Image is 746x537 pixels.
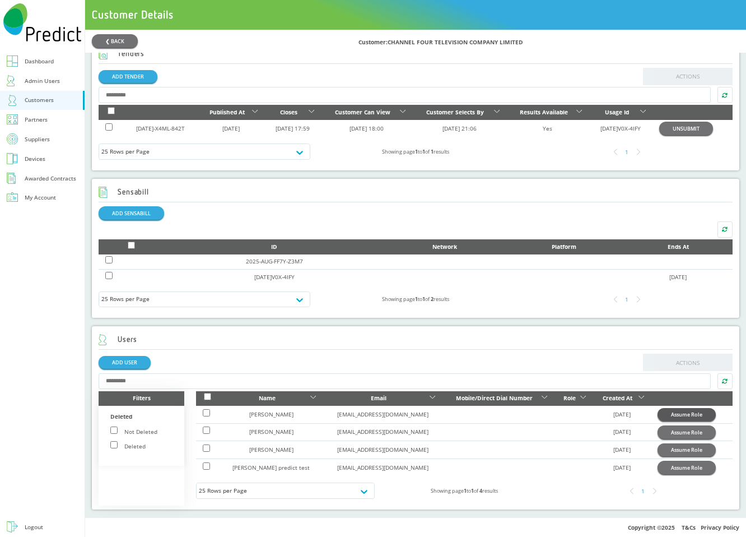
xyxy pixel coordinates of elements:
b: 1 [422,295,425,303]
button: Assume Role [658,408,716,421]
button: UNSUBMIT [659,122,713,135]
button: ❮ BACK [92,34,138,47]
div: Devices [25,154,45,164]
a: [PERSON_NAME] [249,410,293,418]
a: [DATE] [669,273,687,281]
a: [DATE] [613,428,631,436]
b: 2 [431,295,433,303]
label: Not Deleted [110,428,157,436]
div: Awarded Contracts [25,173,76,184]
a: Yes [543,124,552,132]
div: Showing page to of results [310,294,521,304]
input: Deleted [110,441,118,448]
div: Dashboard [25,56,54,67]
a: T&Cs [682,524,696,531]
b: 1 [431,148,433,155]
div: Partners [25,114,48,125]
a: ADD USER [99,356,151,369]
div: Filters [99,391,184,406]
div: 25 Rows per Page [101,294,307,304]
a: [EMAIL_ADDRESS][DOMAIN_NAME] [337,410,428,418]
a: [PERSON_NAME] [249,446,293,453]
a: 2025-AUG-FF7Y-Z3M7 [246,257,303,265]
div: Copyright © 2025 [85,517,746,537]
a: [DATE] 18:00 [349,124,384,132]
div: Created At [599,393,636,404]
div: Published At [204,107,250,118]
a: [DATE]V0X-4IFY [600,124,641,132]
div: Admin Users [25,76,60,86]
div: Closes [271,107,306,118]
b: 1 [422,148,425,155]
label: Deleted [110,442,146,450]
div: Customer Can View [328,107,398,118]
b: 1 [464,487,467,494]
div: 1 [637,485,649,497]
div: 1 [621,146,632,158]
a: [DATE] [222,124,240,132]
a: [PERSON_NAME] predict test [232,464,310,471]
div: Platform [511,242,617,252]
div: Customers [25,95,54,105]
div: Logout [25,522,43,533]
div: Email [330,393,428,404]
button: Assume Role [658,425,716,438]
div: Showing page to of results [375,485,553,496]
div: Mobile/Direct Dial Number [449,393,539,404]
div: 25 Rows per Page [199,485,372,496]
div: Results Available [513,107,574,118]
a: [EMAIL_ADDRESS][DOMAIN_NAME] [337,428,428,436]
a: ADD TENDER [99,70,157,83]
div: ID [170,242,378,252]
div: Customer: CHANNEL FOUR TELEVISION COMPANY LIMITED [358,34,739,48]
div: 25 Rows per Page [101,146,307,157]
b: 1 [471,487,474,494]
a: [DATE] 21:06 [442,124,477,132]
input: Not Deleted [110,427,118,434]
div: Customer Selects By [419,107,491,118]
div: My Account [25,192,56,203]
h2: Tenders [99,48,144,59]
h2: Sensabill [99,187,149,198]
button: Assume Role [658,443,716,456]
div: Usage Id [595,107,638,118]
div: Network [391,242,497,252]
b: 1 [415,148,418,155]
b: 4 [479,487,482,494]
button: Assume Role [658,461,716,474]
div: Name [226,393,308,404]
a: [DATE] [613,446,631,453]
div: Suppliers [25,134,50,145]
a: [DATE]V0X-4IFY [254,273,295,281]
div: Role [561,393,577,404]
div: Deleted [110,411,173,426]
a: [DATE]-X4ML-842T [136,124,185,132]
div: 1 [621,294,632,305]
a: [DATE] 17:59 [276,124,310,132]
img: Predict Mobile [3,3,81,41]
a: [DATE] [613,464,631,471]
div: Ends At [631,242,726,252]
a: [DATE] [613,410,631,418]
a: [PERSON_NAME] [249,428,293,436]
button: ADD SENSABILL [99,206,164,219]
b: 1 [415,295,418,303]
h2: Users [99,334,137,345]
a: [EMAIL_ADDRESS][DOMAIN_NAME] [337,446,428,453]
div: Showing page to of results [310,146,521,157]
a: [EMAIL_ADDRESS][DOMAIN_NAME] [337,464,428,471]
a: Privacy Policy [701,524,739,531]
